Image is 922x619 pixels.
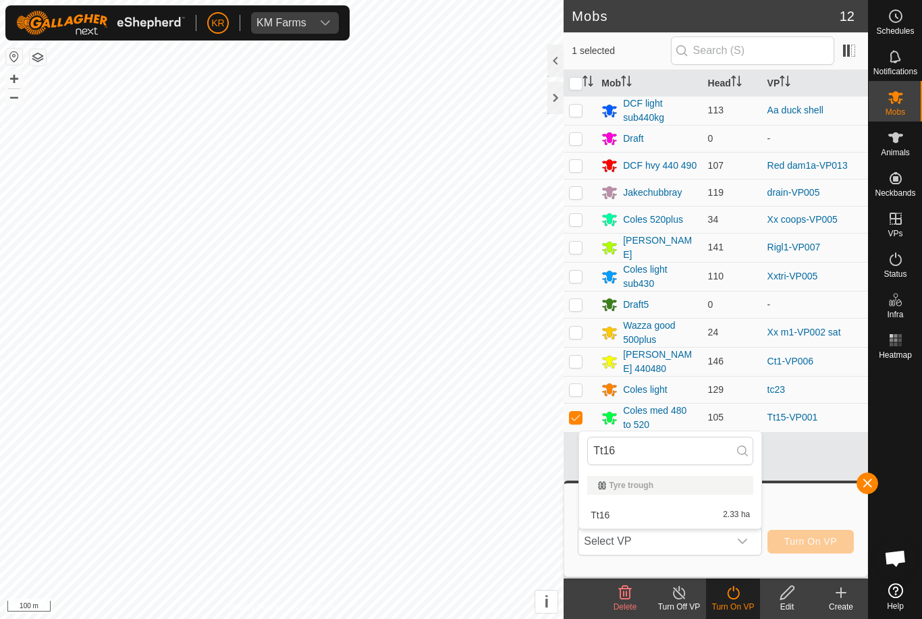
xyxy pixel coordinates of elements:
span: Turn On VP [784,536,837,547]
a: Tt15-VP001 [767,412,818,423]
h2: Mobs [572,8,840,24]
div: [PERSON_NAME] 440480 [623,348,697,376]
div: Coles light sub430 [623,263,697,291]
span: 24 [708,327,719,338]
span: Notifications [873,68,917,76]
p-sorticon: Activate to sort [621,78,632,88]
img: Gallagher Logo [16,11,185,35]
span: 146 [708,356,724,367]
th: Head [703,70,762,97]
th: Mob [596,70,702,97]
span: 107 [708,160,724,171]
li: Tt16 [579,502,761,529]
span: 141 [708,242,724,252]
button: i [535,591,558,613]
span: i [544,593,549,611]
a: Privacy Policy [229,601,279,614]
span: Mobs [886,108,905,116]
span: 2.33 ha [723,510,750,520]
span: Tt16 [591,510,609,520]
div: Draft5 [623,298,649,312]
p-sorticon: Activate to sort [582,78,593,88]
a: tc23 [767,384,785,395]
span: 110 [708,271,724,281]
a: Red dam1a-VP013 [767,160,848,171]
span: Heatmap [879,351,912,359]
span: 119 [708,187,724,198]
span: Delete [614,602,637,612]
span: 0 [708,299,713,310]
span: Schedules [876,27,914,35]
span: Help [887,602,904,610]
div: Turn On VP [706,601,760,613]
a: Xx coops-VP005 [767,214,838,225]
td: - [762,291,868,318]
th: VP [762,70,868,97]
button: Reset Map [6,49,22,65]
div: dropdown trigger [312,12,339,34]
a: Xx m1-VP002 sat [767,327,841,338]
span: KM Farms [251,12,312,34]
div: Open chat [875,538,916,578]
div: DCF hvy 440 490 [623,159,697,173]
ul: Option List [579,470,761,529]
a: drain-VP005 [767,187,820,198]
button: – [6,88,22,105]
div: Edit [760,601,814,613]
div: Coles 520plus [623,213,683,227]
a: Contact Us [295,601,335,614]
span: 34 [708,214,719,225]
div: KM Farms [256,18,306,28]
input: Search (S) [671,36,834,65]
button: Turn On VP [767,530,854,554]
a: Ct1-VP006 [767,356,813,367]
a: Aa duck shell [767,105,823,115]
span: 105 [708,412,724,423]
span: Animals [881,149,910,157]
a: Help [869,578,922,616]
button: + [6,71,22,87]
div: Coles light [623,383,667,397]
p-sorticon: Activate to sort [780,78,790,88]
a: Rigl1-VP007 [767,242,821,252]
div: Draft [623,132,643,146]
span: 1 selected [572,44,670,58]
span: Status [884,270,906,278]
span: VPs [888,230,902,238]
div: [PERSON_NAME] [623,234,697,262]
div: Tyre trough [598,481,742,489]
span: KR [211,16,224,30]
span: Infra [887,311,903,319]
input: Search [587,437,753,465]
div: Turn Off VP [652,601,706,613]
div: Coles med 480 to 520 [623,404,697,432]
div: dropdown trigger [729,528,756,555]
span: 12 [840,6,855,26]
span: 113 [708,105,724,115]
div: DCF light sub440kg [623,97,697,125]
span: 0 [708,133,713,144]
a: Xxtri-VP005 [767,271,818,281]
span: Neckbands [875,189,915,197]
button: Map Layers [30,49,46,65]
td: - [762,125,868,152]
p-sorticon: Activate to sort [731,78,742,88]
div: Wazza good 500plus [623,319,697,347]
div: Create [814,601,868,613]
div: Jakechubbray [623,186,682,200]
span: Select VP [578,528,728,555]
span: 129 [708,384,724,395]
